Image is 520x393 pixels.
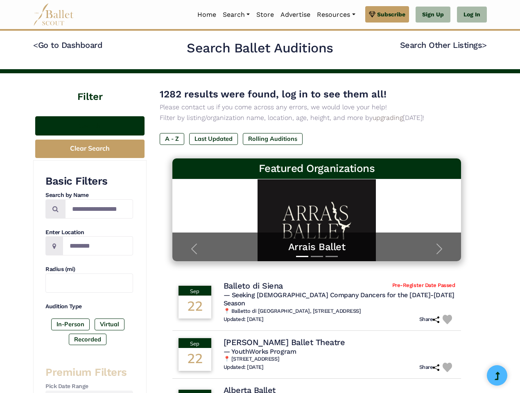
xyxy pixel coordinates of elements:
[224,308,455,315] h6: 📍 Balletto di [GEOGRAPHIC_DATA], [STREET_ADDRESS]
[65,199,133,219] input: Search by names...
[45,303,133,311] h4: Audition Type
[373,114,403,122] a: upgrading
[35,140,145,158] button: Clear Search
[45,366,133,379] h3: Premium Filters
[179,338,211,348] div: Sep
[45,228,133,237] h4: Enter Location
[224,364,264,371] h6: Updated: [DATE]
[51,318,90,330] label: In-Person
[35,116,145,136] button: Search
[179,162,455,176] h3: Featured Organizations
[314,6,358,23] a: Resources
[311,252,323,261] button: Slide 2
[45,174,133,188] h3: Basic Filters
[416,7,450,23] a: Sign Up
[160,88,387,100] span: 1282 results were found, log in to see them all!
[219,6,253,23] a: Search
[45,191,133,199] h4: Search by Name
[277,6,314,23] a: Advertise
[45,382,133,391] h4: Pick Date Range
[243,133,303,145] label: Rolling Auditions
[69,334,106,345] label: Recorded
[369,10,375,19] img: gem.svg
[224,291,454,307] span: — Seeking [DEMOGRAPHIC_DATA] Company Dancers for the [DATE]-[DATE] Season
[33,40,38,50] code: <
[296,252,308,261] button: Slide 1
[253,6,277,23] a: Store
[63,236,133,255] input: Location
[160,102,474,113] p: Please contact us if you come across any errors, we would love your help!
[365,6,409,23] a: Subscribe
[194,6,219,23] a: Home
[160,113,474,123] p: Filter by listing/organization name, location, age, height, and more by [DATE]!
[33,40,102,50] a: <Go to Dashboard
[181,241,453,253] a: Arrais Ballet
[179,286,211,296] div: Sep
[179,348,211,371] div: 22
[187,40,333,57] h2: Search Ballet Auditions
[419,316,440,323] h6: Share
[45,265,133,273] h4: Radius (mi)
[377,10,405,19] span: Subscribe
[33,73,147,104] h4: Filter
[224,337,345,348] h4: [PERSON_NAME] Ballet Theatre
[95,318,124,330] label: Virtual
[224,316,264,323] h6: Updated: [DATE]
[482,40,487,50] code: >
[160,133,184,145] label: A - Z
[179,296,211,318] div: 22
[392,282,455,289] span: Pre-Register Date Passed
[419,364,440,371] h6: Share
[224,348,296,355] span: — YouthWorks Program
[224,356,455,363] h6: 📍 [STREET_ADDRESS]
[224,280,283,291] h4: Balleto di Siena
[400,40,487,50] a: Search Other Listings>
[189,133,238,145] label: Last Updated
[457,7,487,23] a: Log In
[326,252,338,261] button: Slide 3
